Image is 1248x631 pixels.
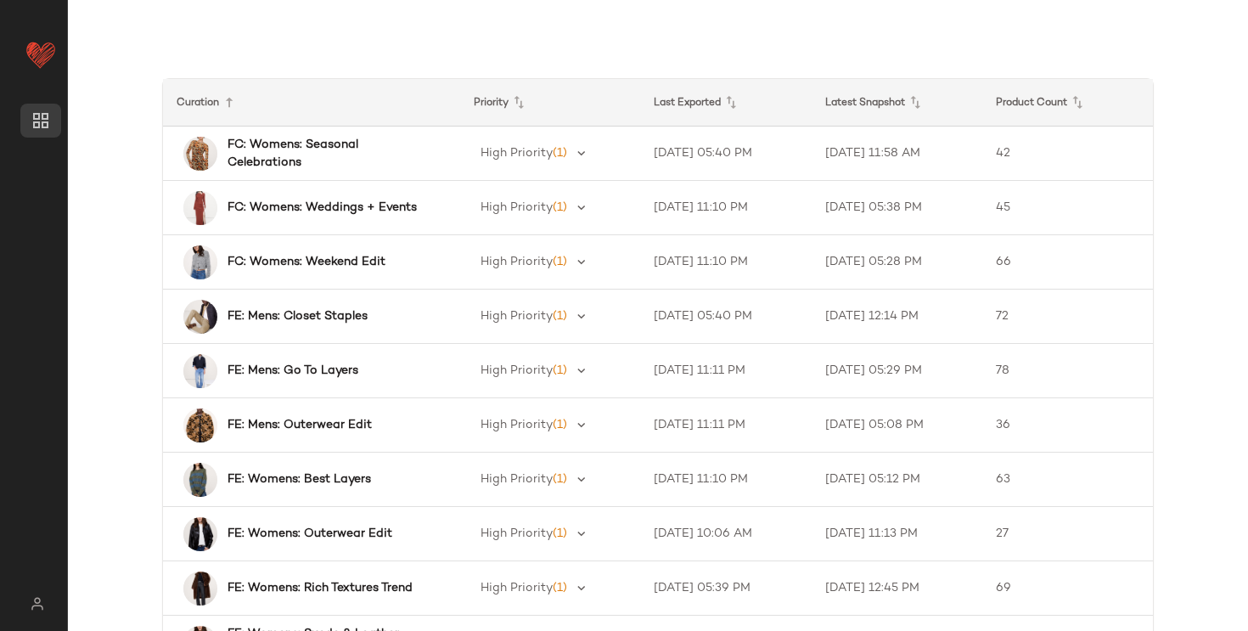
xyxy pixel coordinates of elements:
[982,127,1153,181] td: 42
[228,470,371,488] b: FE: Womens: Best Layers
[228,307,368,325] b: FE: Mens: Closet Staples
[183,300,217,334] img: cn60218028.jpg
[481,256,553,268] span: High Priority
[812,561,982,616] td: [DATE] 12:45 PM
[812,79,982,127] th: Latest Snapshot
[982,507,1153,561] td: 27
[812,290,982,344] td: [DATE] 12:14 PM
[982,398,1153,453] td: 36
[163,79,460,127] th: Curation
[481,473,553,486] span: High Priority
[553,419,567,431] span: (1)
[982,290,1153,344] td: 72
[228,525,392,543] b: FE: Womens: Outerwear Edit
[553,527,567,540] span: (1)
[812,235,982,290] td: [DATE] 05:28 PM
[640,79,811,127] th: Last Exported
[460,79,640,127] th: Priority
[228,579,413,597] b: FE: Womens: Rich Textures Trend
[982,79,1153,127] th: Product Count
[183,408,217,442] img: cn60380284.jpg
[553,473,567,486] span: (1)
[481,419,553,431] span: High Priority
[228,253,385,271] b: FC: Womens: Weekend Edit
[640,235,811,290] td: [DATE] 11:10 PM
[812,398,982,453] td: [DATE] 05:08 PM
[20,597,53,611] img: svg%3e
[640,181,811,235] td: [DATE] 11:10 PM
[640,507,811,561] td: [DATE] 10:06 AM
[553,582,567,594] span: (1)
[183,191,217,225] img: cn60771091.jpg
[553,201,567,214] span: (1)
[812,127,982,181] td: [DATE] 11:58 AM
[982,561,1153,616] td: 69
[812,181,982,235] td: [DATE] 05:38 PM
[228,362,358,380] b: FE: Mens: Go To Layers
[640,561,811,616] td: [DATE] 05:39 PM
[228,136,430,172] b: FC: Womens: Seasonal Celebrations
[640,453,811,507] td: [DATE] 11:10 PM
[982,344,1153,398] td: 78
[481,201,553,214] span: High Priority
[640,127,811,181] td: [DATE] 05:40 PM
[812,344,982,398] td: [DATE] 05:29 PM
[982,235,1153,290] td: 66
[183,245,217,279] img: cn59954632.jpg
[481,147,553,160] span: High Priority
[228,416,372,434] b: FE: Mens: Outerwear Edit
[553,256,567,268] span: (1)
[640,344,811,398] td: [DATE] 11:11 PM
[553,364,567,377] span: (1)
[812,453,982,507] td: [DATE] 05:12 PM
[982,181,1153,235] td: 45
[24,37,58,71] img: heart_red.DM2ytmEG.svg
[481,527,553,540] span: High Priority
[640,398,811,453] td: [DATE] 11:11 PM
[481,364,553,377] span: High Priority
[553,310,567,323] span: (1)
[481,310,553,323] span: High Priority
[228,199,417,217] b: FC: Womens: Weddings + Events
[982,453,1153,507] td: 63
[812,507,982,561] td: [DATE] 11:13 PM
[183,517,217,551] img: cn60202242.jpg
[553,147,567,160] span: (1)
[183,463,217,497] img: cn59894478.jpg
[481,582,553,594] span: High Priority
[183,572,217,606] img: cn60627056.jpg
[640,290,811,344] td: [DATE] 05:40 PM
[183,354,217,388] img: cn60364079.jpg
[183,137,217,171] img: cn60599873.jpg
